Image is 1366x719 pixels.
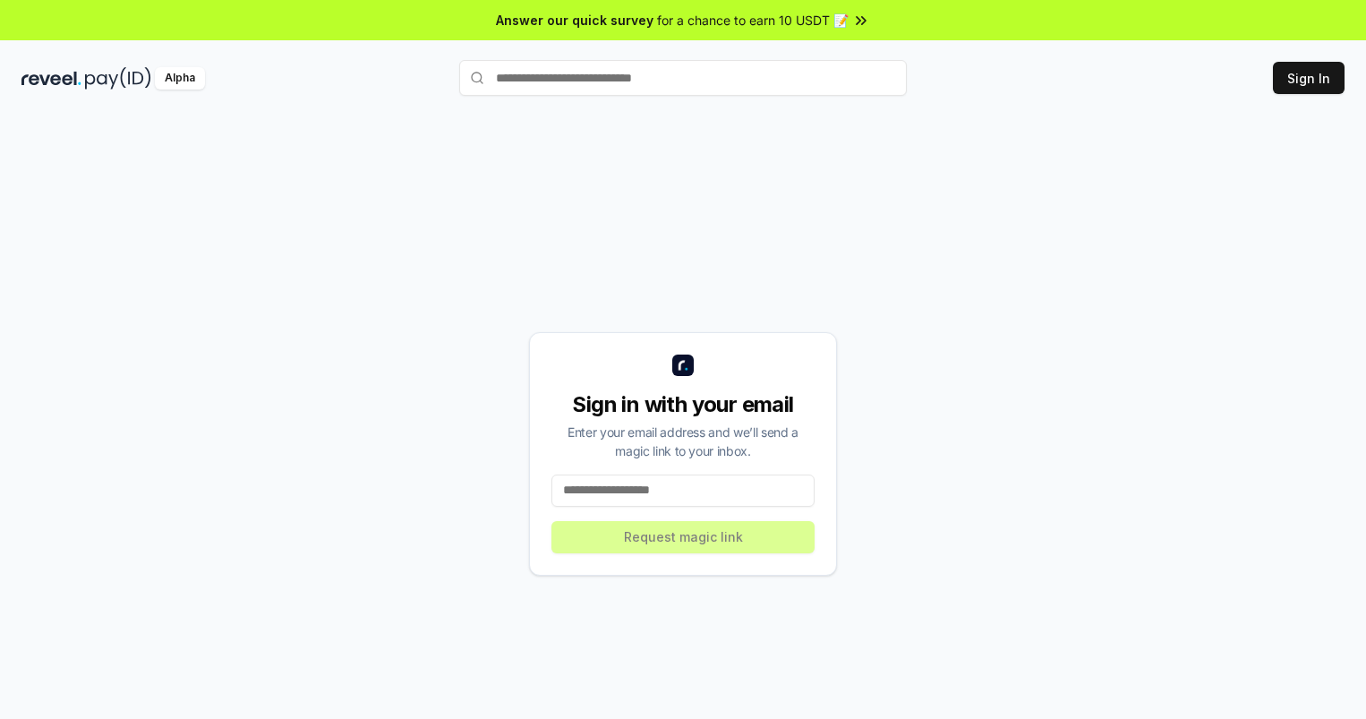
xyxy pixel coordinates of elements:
img: reveel_dark [21,67,81,90]
span: for a chance to earn 10 USDT 📝 [657,11,849,30]
div: Alpha [155,67,205,90]
div: Sign in with your email [551,390,815,419]
div: Enter your email address and we’ll send a magic link to your inbox. [551,423,815,460]
span: Answer our quick survey [496,11,653,30]
img: pay_id [85,67,151,90]
img: logo_small [672,355,694,376]
button: Sign In [1273,62,1345,94]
